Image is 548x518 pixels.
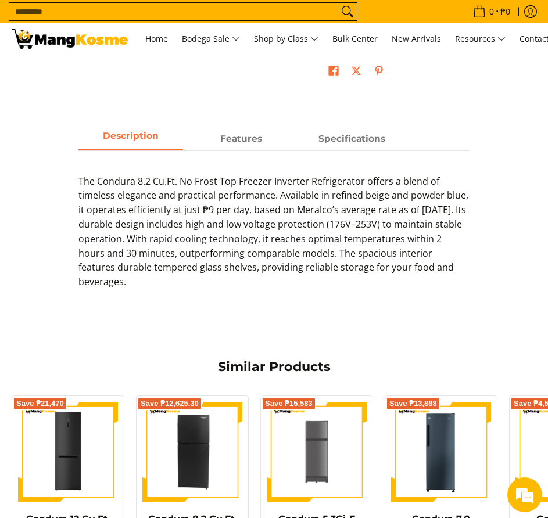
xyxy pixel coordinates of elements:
button: Search [338,3,357,20]
a: Bodega Sale [176,23,246,55]
strong: Features [220,133,262,144]
span: Save ₱15,583 [265,400,313,407]
img: Condura 8.2 Cu.Ft. Top Freezer Inverter Refrigerator, Midnight Slate Gray CTF88i (Class C) [142,402,242,502]
img: Condura 7.0 Cu. Ft. Upright Freezer Inverter Refrigerator, Iron Gray CUF700MNi (Class C) [391,402,491,502]
img: Condura 8.2 Cu.Ft. Be U Ref Beige/Powder Blue (Class C) l Mang Kosme [12,29,128,49]
span: • [470,5,514,18]
span: Bulk Center [332,33,378,44]
a: Description 1 [189,128,293,150]
a: Post on X [348,63,364,82]
span: Bodega Sale [182,32,240,46]
span: Resources [455,32,506,46]
a: Share on Facebook [325,63,342,82]
a: New Arrivals [386,23,447,55]
a: Shop by Class [248,23,324,55]
a: Description [78,128,183,150]
div: Description [78,150,469,301]
strong: Specifications [318,133,385,144]
span: New Arrivals [392,33,441,44]
span: Save ₱12,625.30 [141,400,199,407]
img: Condura 5.3Gi-E 8.7 Cu.Ft. Two Door Manual Defrost, Direct Cool Inverter Refrigerator (Class C) [267,402,367,501]
span: Description [78,128,183,149]
span: Shop by Class [254,32,318,46]
a: Description 2 [299,128,404,150]
a: Home [139,23,174,55]
p: The Condura 8.2 Cu.Ft. No Frost Top Freezer Inverter Refrigerator offers a blend of timeless eleg... [78,174,469,301]
a: Pin on Pinterest [371,63,387,82]
a: Resources [449,23,511,55]
span: Save ₱13,888 [389,400,437,407]
a: Bulk Center [327,23,384,55]
span: Save ₱21,470 [16,400,64,407]
h2: Similar Products [78,359,469,375]
span: 0 [488,8,496,16]
img: condura-no-frost-inverter-bottom-freezer-refrigerator-9-cubic-feet-class-c-mang-kosme [18,402,118,502]
span: Home [145,33,168,44]
span: ₱0 [499,8,512,16]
